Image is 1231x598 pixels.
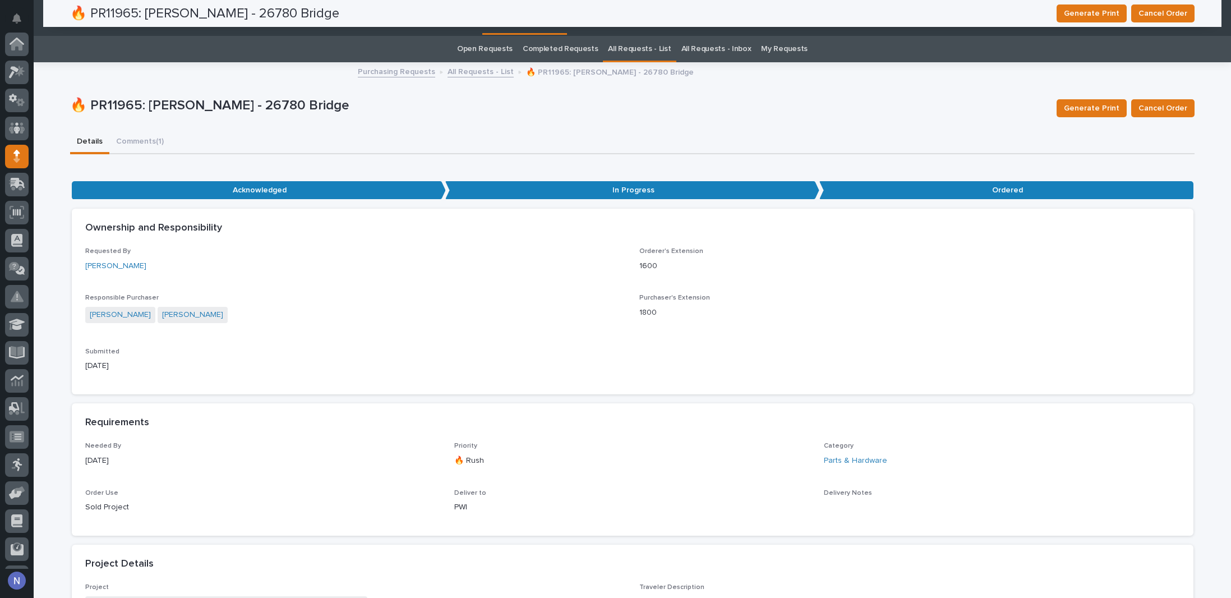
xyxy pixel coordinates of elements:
span: Orderer's Extension [639,248,703,255]
p: 1600 [639,260,1180,272]
a: [PERSON_NAME] [90,309,151,321]
h2: Requirements [85,417,149,429]
a: [PERSON_NAME] [162,309,223,321]
a: Completed Requests [523,36,598,62]
p: Ordered [819,181,1193,200]
button: users-avatar [5,569,29,592]
a: Purchasing Requests [358,65,435,77]
span: Category [824,443,854,449]
span: Priority [454,443,477,449]
span: Delivery Notes [824,490,872,496]
span: Requested By [85,248,131,255]
span: Project [85,584,109,591]
span: Traveler Description [639,584,704,591]
p: 🔥 Rush [454,455,810,467]
span: Purchaser's Extension [639,295,710,301]
span: Generate Print [1064,102,1119,115]
button: Cancel Order [1131,99,1195,117]
p: Acknowledged [72,181,446,200]
span: Responsible Purchaser [85,295,159,301]
p: 🔥 PR11965: [PERSON_NAME] - 26780 Bridge [70,98,1048,114]
a: All Requests - Inbox [681,36,751,62]
a: My Requests [761,36,808,62]
a: Open Requests [457,36,513,62]
span: Needed By [85,443,121,449]
button: Notifications [5,7,29,30]
span: Deliver to [454,490,486,496]
a: All Requests - List [608,36,671,62]
p: In Progress [445,181,819,200]
h2: Ownership and Responsibility [85,222,222,234]
p: 1800 [639,307,1180,319]
span: Order Use [85,490,118,496]
a: Parts & Hardware [824,455,887,467]
span: Cancel Order [1138,102,1187,115]
a: All Requests - List [448,65,514,77]
span: Submitted [85,348,119,355]
button: Details [70,131,109,154]
button: Generate Print [1057,99,1127,117]
p: 🔥 PR11965: [PERSON_NAME] - 26780 Bridge [526,65,694,77]
div: Notifications [14,13,29,31]
p: [DATE] [85,455,441,467]
h2: Project Details [85,558,154,571]
a: [PERSON_NAME] [85,260,146,272]
button: Comments (1) [109,131,170,154]
p: Sold Project [85,502,441,513]
p: PWI [454,502,810,513]
p: [DATE] [85,360,626,372]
